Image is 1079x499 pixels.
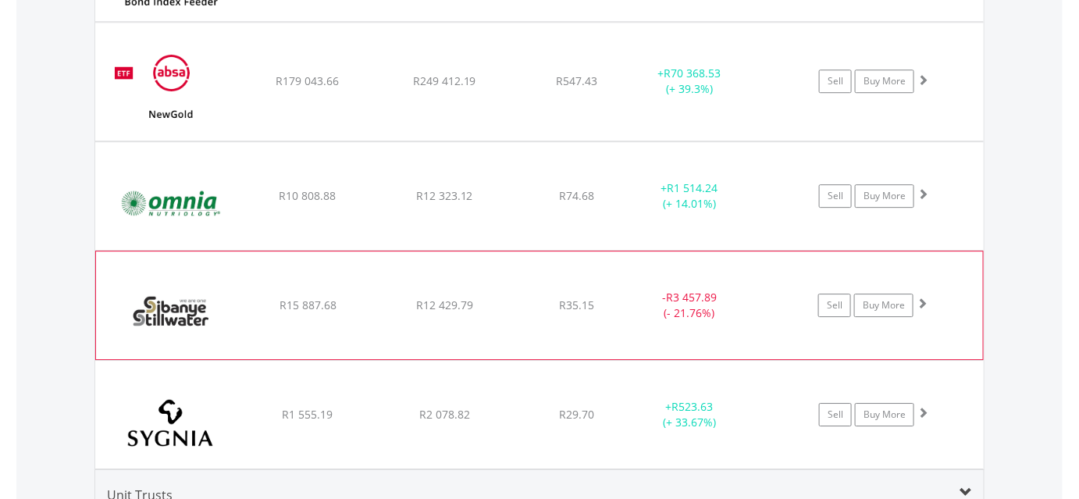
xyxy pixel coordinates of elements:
div: - (- 21.76%) [631,290,748,321]
span: R249 412.19 [413,73,476,88]
a: Sell [819,70,852,93]
a: Buy More [855,70,914,93]
a: Sell [818,294,851,317]
span: R12 429.79 [416,298,473,312]
a: Sell [819,403,852,426]
span: R2 078.82 [419,407,470,422]
div: + (+ 39.3%) [631,66,749,97]
span: R179 043.66 [276,73,339,88]
span: R15 887.68 [280,298,337,312]
span: R10 808.88 [279,188,336,203]
a: Buy More [855,184,914,208]
div: + (+ 14.01%) [631,180,749,212]
span: R547.43 [556,73,597,88]
span: R12 323.12 [416,188,473,203]
span: R1 514.24 [668,180,718,195]
a: Buy More [855,403,914,426]
span: R70 368.53 [664,66,721,80]
span: R1 555.19 [282,407,333,422]
div: + (+ 33.67%) [631,399,749,430]
img: EQU.ZA.SYG.png [103,380,237,465]
img: EQU.ZA.OMN.png [103,162,237,246]
span: R3 457.89 [666,290,717,305]
a: Buy More [854,294,913,317]
span: R74.68 [559,188,594,203]
span: R523.63 [672,399,714,414]
a: Sell [819,184,852,208]
img: EQU.ZA.SSW.png [104,271,238,355]
span: R29.70 [559,407,594,422]
span: R35.15 [559,298,594,312]
img: EQU.ZA.GLD.png [103,42,237,136]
